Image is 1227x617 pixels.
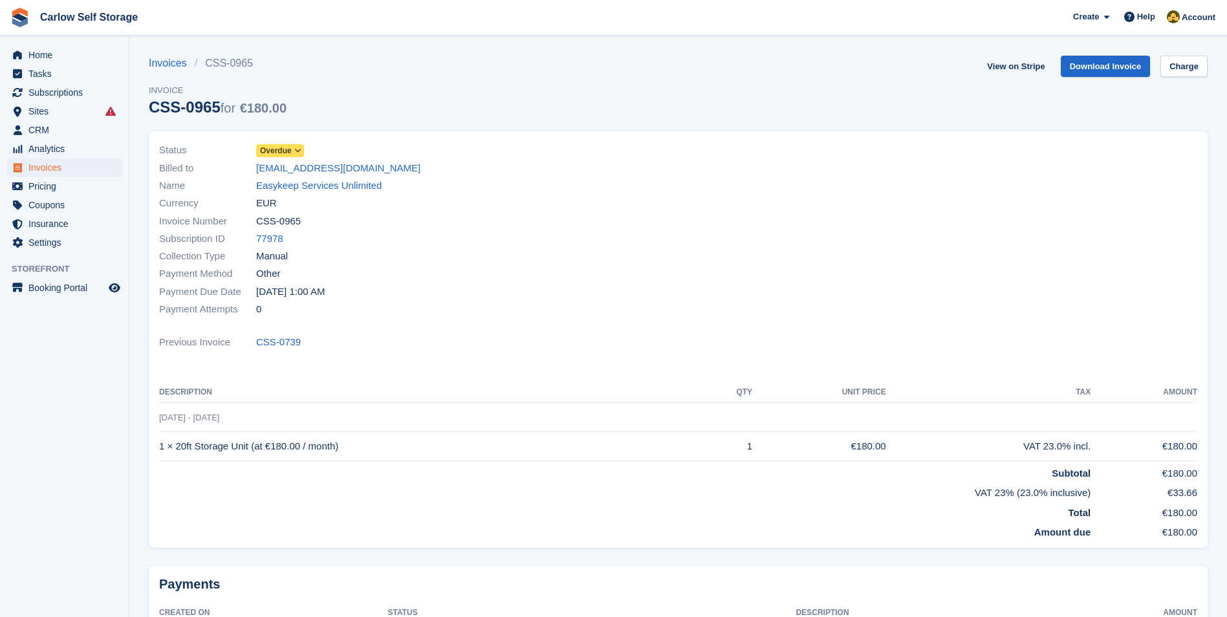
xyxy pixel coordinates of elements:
[28,215,106,233] span: Insurance
[1052,468,1091,479] strong: Subtotal
[149,84,287,97] span: Invoice
[886,439,1091,454] div: VAT 23.0% incl.
[159,266,256,281] span: Payment Method
[159,576,1197,592] h2: Payments
[28,140,106,158] span: Analytics
[159,432,704,461] td: 1 × 20ft Storage Unit (at €180.00 / month)
[6,177,122,195] a: menu
[256,161,420,176] a: [EMAIL_ADDRESS][DOMAIN_NAME]
[1091,432,1197,461] td: €180.00
[1091,460,1197,481] td: €180.00
[260,145,292,157] span: Overdue
[159,143,256,158] span: Status
[256,285,325,299] time: 2025-08-08 00:00:00 UTC
[1137,10,1155,23] span: Help
[886,382,1091,403] th: Tax
[1091,382,1197,403] th: Amount
[6,233,122,252] a: menu
[107,280,122,296] a: Preview store
[256,266,281,281] span: Other
[28,177,106,195] span: Pricing
[1069,507,1091,518] strong: Total
[1091,481,1197,501] td: €33.66
[149,98,287,116] div: CSS-0965
[159,214,256,229] span: Invoice Number
[159,232,256,246] span: Subscription ID
[159,382,704,403] th: Description
[6,279,122,297] a: menu
[159,285,256,299] span: Payment Due Date
[256,214,301,229] span: CSS-0965
[1034,526,1091,537] strong: Amount due
[1073,10,1099,23] span: Create
[1091,520,1197,540] td: €180.00
[28,196,106,214] span: Coupons
[256,196,277,211] span: EUR
[1182,11,1215,24] span: Account
[35,6,143,28] a: Carlow Self Storage
[256,249,288,264] span: Manual
[159,481,1091,501] td: VAT 23% (23.0% inclusive)
[256,143,304,158] a: Overdue
[159,161,256,176] span: Billed to
[159,302,256,317] span: Payment Attempts
[159,196,256,211] span: Currency
[752,432,886,461] td: €180.00
[28,279,106,297] span: Booking Portal
[28,83,106,102] span: Subscriptions
[159,249,256,264] span: Collection Type
[256,179,382,193] a: Easykeep Services Unlimited
[256,302,261,317] span: 0
[149,56,195,71] a: Invoices
[6,158,122,177] a: menu
[12,263,129,276] span: Storefront
[6,65,122,83] a: menu
[159,335,256,350] span: Previous Invoice
[28,102,106,120] span: Sites
[28,233,106,252] span: Settings
[105,106,116,116] i: Smart entry sync failures have occurred
[28,65,106,83] span: Tasks
[752,382,886,403] th: Unit Price
[6,140,122,158] a: menu
[10,8,30,27] img: stora-icon-8386f47178a22dfd0bd8f6a31ec36ba5ce8667c1dd55bd0f319d3a0aa187defe.svg
[159,179,256,193] span: Name
[6,215,122,233] a: menu
[1160,56,1208,77] a: Charge
[28,158,106,177] span: Invoices
[1061,56,1151,77] a: Download Invoice
[6,83,122,102] a: menu
[256,335,301,350] a: CSS-0739
[159,413,219,422] span: [DATE] - [DATE]
[221,101,235,115] span: for
[256,232,283,246] a: 77978
[149,56,287,71] nav: breadcrumbs
[704,382,752,403] th: QTY
[6,102,122,120] a: menu
[6,46,122,64] a: menu
[6,121,122,139] a: menu
[1091,501,1197,521] td: €180.00
[28,46,106,64] span: Home
[1167,10,1180,23] img: Kevin Moore
[704,432,752,461] td: 1
[6,196,122,214] a: menu
[982,56,1050,77] a: View on Stripe
[28,121,106,139] span: CRM
[240,101,287,115] span: €180.00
